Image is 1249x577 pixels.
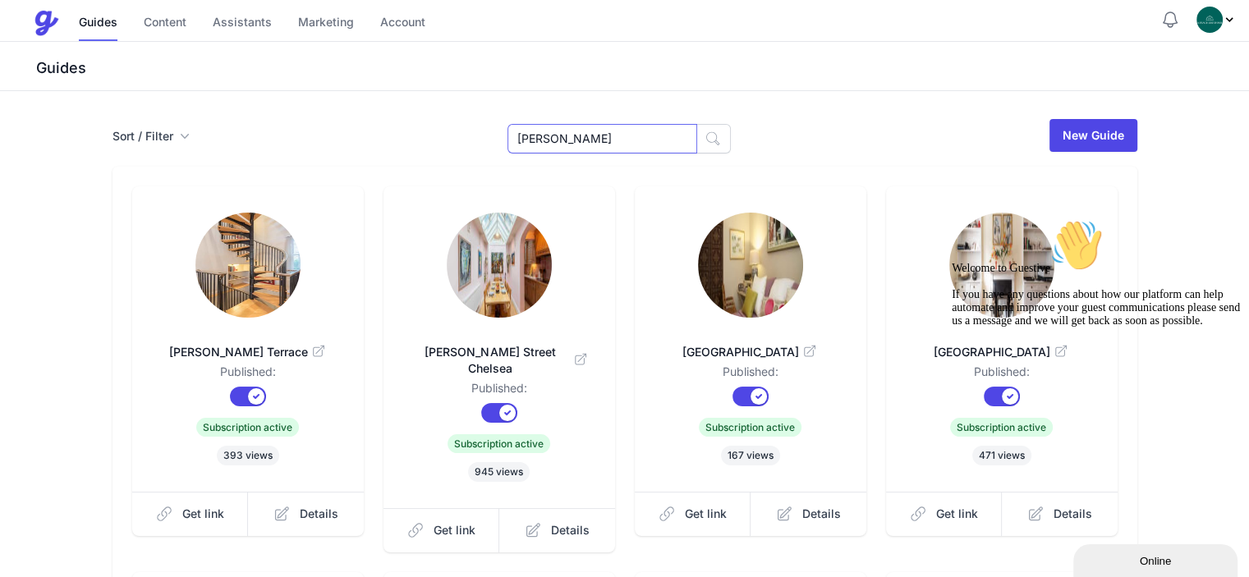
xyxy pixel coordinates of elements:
[1196,7,1236,33] div: Profile Menu
[499,508,615,552] a: Details
[661,344,840,360] span: [GEOGRAPHIC_DATA]
[635,492,751,536] a: Get link
[195,213,301,318] img: mtasz01fldrr9v8cnif9arsj44ov
[248,492,364,536] a: Details
[410,324,589,380] a: [PERSON_NAME] Street Chelsea
[158,364,338,387] dd: Published:
[213,6,272,41] a: Assistants
[144,6,186,41] a: Content
[7,49,295,114] span: Welcome to Guestive If you have any questions about how our platform can help automate and improv...
[551,522,590,538] span: Details
[217,446,279,465] span: 393 views
[507,124,697,153] input: Search Guides
[698,213,803,318] img: 9b5v0ir1hdq8hllsqeesm40py5rd
[383,508,500,552] a: Get link
[1049,119,1137,152] a: New Guide
[751,492,866,536] a: Details
[945,213,1241,536] iframe: chat widget
[468,462,530,482] span: 945 views
[105,7,158,59] img: :wave:
[802,506,841,522] span: Details
[380,6,425,41] a: Account
[434,522,475,538] span: Get link
[1196,7,1223,33] img: oovs19i4we9w73xo0bfpgswpi0cd
[410,344,589,377] span: [PERSON_NAME] Street Chelsea
[158,324,338,364] a: [PERSON_NAME] Terrace
[132,492,249,536] a: Get link
[661,324,840,364] a: [GEOGRAPHIC_DATA]
[410,380,589,403] dd: Published:
[448,434,550,453] span: Subscription active
[158,344,338,360] span: [PERSON_NAME] Terrace
[182,506,224,522] span: Get link
[699,418,801,437] span: Subscription active
[685,506,727,522] span: Get link
[298,6,354,41] a: Marketing
[7,7,302,115] div: Welcome to Guestive👋If you have any questions about how our platform can help automate and improv...
[113,128,190,144] button: Sort / Filter
[196,418,299,437] span: Subscription active
[79,6,117,41] a: Guides
[300,506,338,522] span: Details
[936,506,978,522] span: Get link
[33,10,59,36] img: Guestive Guides
[33,58,1249,78] h3: Guides
[912,344,1091,360] span: [GEOGRAPHIC_DATA]
[661,364,840,387] dd: Published:
[1073,541,1241,577] iframe: chat widget
[886,492,1003,536] a: Get link
[912,364,1091,387] dd: Published:
[447,213,552,318] img: wq8sw0j47qm6nw759ko380ndfzun
[1160,10,1180,30] button: Notifications
[721,446,780,465] span: 167 views
[912,324,1091,364] a: [GEOGRAPHIC_DATA]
